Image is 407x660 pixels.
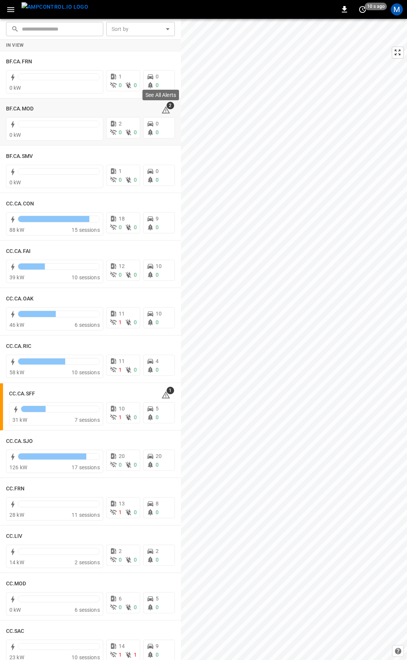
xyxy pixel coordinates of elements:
span: 6 [119,596,122,602]
span: 4 [156,358,159,364]
span: 18 [119,216,125,222]
span: 20 [156,453,162,459]
h6: CC.CA.OAK [6,295,34,303]
h6: BF.CA.FRN [6,58,32,66]
span: 2 [156,548,159,554]
span: 0 [134,462,137,468]
span: 20 [119,453,125,459]
h6: CC.FRN [6,485,25,493]
h6: CC.CA.CON [6,200,34,208]
span: 0 [156,272,159,278]
button: set refresh interval [357,3,369,15]
span: 10 sessions [72,369,100,375]
span: 0 kW [9,85,21,91]
span: 0 kW [9,179,21,185]
span: 2 sessions [75,559,100,565]
span: 0 [134,604,137,610]
span: 15 sessions [72,227,100,233]
p: See All Alerts [145,91,176,99]
h6: CC.LIV [6,532,23,541]
span: 11 [119,311,125,317]
span: 58 kW [9,369,24,375]
span: 11 sessions [72,512,100,518]
span: 14 [119,643,125,649]
span: 0 [156,319,159,325]
span: 10 [156,263,162,269]
span: 1 [119,652,122,658]
span: 0 [156,177,159,183]
h6: CC.CA.SFF [9,390,35,398]
span: 5 [156,406,159,412]
h6: CC.CA.FAI [6,247,31,256]
span: 0 [156,224,159,230]
h6: BF.CA.MOD [6,105,34,113]
span: 0 [134,414,137,420]
span: 0 [119,177,122,183]
span: 0 kW [9,607,21,613]
span: 0 [119,462,122,468]
span: 1 [119,414,122,420]
span: 0 [156,168,159,174]
span: 2 [119,121,122,127]
span: 6 sessions [75,322,100,328]
span: 6 sessions [75,607,100,613]
span: 0 [156,367,159,373]
span: 0 [156,82,159,88]
span: 0 [119,82,122,88]
span: 28 kW [9,512,24,518]
h6: BF.CA.SMV [6,152,33,161]
span: 0 [119,557,122,563]
span: 8 [156,501,159,507]
span: 39 kW [9,274,24,280]
span: 126 kW [9,464,27,470]
span: 0 [119,604,122,610]
span: 17 sessions [72,464,100,470]
span: 11 [119,358,125,364]
strong: In View [6,43,24,48]
span: 0 [156,74,159,80]
span: 1 [134,652,137,658]
span: 1 [119,168,122,174]
span: 0 [156,652,159,658]
span: 0 [134,272,137,278]
span: 0 [134,319,137,325]
span: 12 [119,263,125,269]
span: 0 [134,129,137,135]
span: 0 kW [9,132,21,138]
span: 0 [134,177,137,183]
span: 0 [134,224,137,230]
h6: CC.CA.SJO [6,437,33,446]
span: 0 [134,509,137,515]
h6: CC.MOD [6,580,26,588]
span: 10 [119,406,125,412]
span: 46 kW [9,322,24,328]
span: 0 [156,129,159,135]
span: 88 kW [9,227,24,233]
span: 1 [119,319,122,325]
span: 0 [119,129,122,135]
span: 0 [134,557,137,563]
span: 2 [167,102,174,109]
div: profile-icon [391,3,403,15]
span: 10 [156,311,162,317]
span: 9 [156,643,159,649]
span: 0 [119,272,122,278]
span: 1 [167,387,174,394]
h6: CC.CA.RIC [6,342,31,351]
span: 0 [156,414,159,420]
span: 10 s ago [365,3,387,10]
span: 14 kW [9,559,24,565]
span: 31 kW [12,417,27,423]
span: 1 [119,367,122,373]
span: 0 [156,121,159,127]
span: 0 [119,224,122,230]
span: 0 [134,82,137,88]
canvas: Map [181,19,407,660]
span: 0 [134,367,137,373]
span: 13 [119,501,125,507]
span: 0 [156,557,159,563]
span: 5 [156,596,159,602]
span: 2 [119,548,122,554]
span: 9 [156,216,159,222]
span: 0 [156,509,159,515]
